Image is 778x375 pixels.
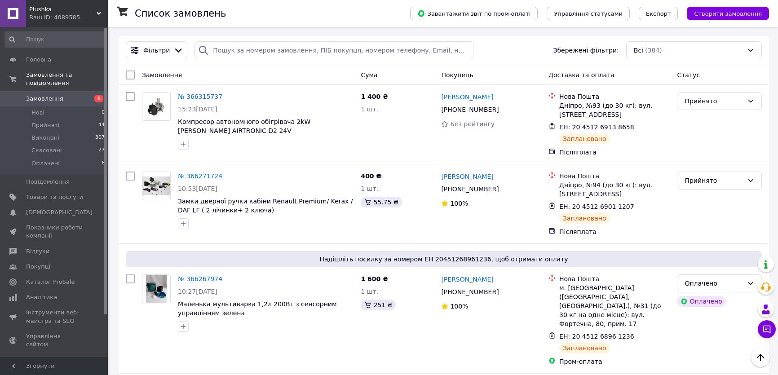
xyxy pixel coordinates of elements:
div: Заплановано [559,343,610,353]
span: 44 [98,121,105,129]
span: Завантажити звіт по пром-оплаті [417,9,530,18]
span: Скасовані [31,146,62,154]
button: Завантажити звіт по пром-оплаті [410,7,538,20]
div: [PHONE_NUMBER] [439,183,500,195]
span: Головна [26,56,51,64]
span: Гаманець компанії [26,356,83,372]
a: [PERSON_NAME] [441,172,493,181]
div: 55.75 ₴ [361,197,402,207]
a: № 366267974 [178,275,222,282]
span: 100% [450,303,468,310]
div: Прийнято [685,96,743,106]
span: Каталог ProSale [26,278,75,286]
div: м. [GEOGRAPHIC_DATA] ([GEOGRAPHIC_DATA], [GEOGRAPHIC_DATA].), №31 (до 30 кг на одне місце): вул. ... [559,283,670,328]
span: Замовлення [142,71,182,79]
span: 1 [94,95,103,102]
span: Прийняті [31,121,59,129]
span: 27 [98,146,105,154]
span: 1 шт. [361,288,378,295]
span: ЕН: 20 4512 6896 1236 [559,333,634,340]
button: Експорт [639,7,678,20]
a: Фото товару [142,274,171,303]
a: [PERSON_NAME] [441,93,493,101]
a: Фото товару [142,92,171,121]
a: [PERSON_NAME] [441,275,493,284]
span: Управління сайтом [26,332,83,349]
a: Компресор автономного обігрівача 2kW [PERSON_NAME] AIRTRONIC D2 24V [178,118,310,134]
span: Надішліть посилку за номером ЕН 20451268961236, щоб отримати оплату [129,255,758,264]
span: [DEMOGRAPHIC_DATA] [26,208,93,216]
span: 10:27[DATE] [178,288,217,295]
div: Оплачено [685,278,743,288]
div: Нова Пошта [559,172,670,181]
div: Післяплата [559,227,670,236]
span: 100% [450,200,468,207]
span: 1 шт. [361,106,378,113]
span: Управління статусами [554,10,623,17]
span: 15:23[DATE] [178,106,217,113]
button: Створити замовлення [687,7,769,20]
button: Чат з покупцем [758,320,776,338]
span: 307 [95,134,105,142]
span: Аналітика [26,293,57,301]
span: Замовлення та повідомлення [26,71,108,87]
span: 1 600 ₴ [361,275,388,282]
button: Наверх [751,348,770,367]
div: Заплановано [559,213,610,224]
div: Дніпро, №93 (до 30 кг): вул. [STREET_ADDRESS] [559,101,670,119]
span: Доставка та оплата [548,71,614,79]
img: Фото товару [142,97,170,116]
div: Пром-оплата [559,357,670,366]
span: Покупці [26,263,50,271]
span: Експорт [646,10,671,17]
span: Статус [677,71,700,79]
img: Фото товару [146,275,167,303]
span: (384) [645,47,662,54]
span: ЕН: 20 4512 6901 1207 [559,203,634,210]
div: Нова Пошта [559,92,670,101]
div: [PHONE_NUMBER] [439,286,500,298]
span: Нові [31,109,44,117]
span: Збережені фільтри: [553,46,619,55]
input: Пошук за номером замовлення, ПІБ покупця, номером телефону, Email, номером накладної [194,41,473,59]
span: Всі [634,46,643,55]
span: Фільтри [143,46,170,55]
div: [PHONE_NUMBER] [439,103,500,116]
a: Маленька мультиварка 1,2л 200Вт з сенсорним управлінням зелена [178,300,337,317]
span: Створити замовлення [694,10,762,17]
div: Заплановано [559,133,610,144]
div: Дніпро, №94 (до 30 кг): вул. [STREET_ADDRESS] [559,181,670,199]
a: Фото товару [142,172,171,200]
div: Прийнято [685,176,743,185]
span: Товари та послуги [26,193,83,201]
span: Покупець [441,71,473,79]
div: Нова Пошта [559,274,670,283]
button: Управління статусами [547,7,630,20]
span: Замовлення [26,95,63,103]
a: № 366271724 [178,172,222,180]
div: Оплачено [677,296,725,307]
span: 10:53[DATE] [178,185,217,192]
div: Ваш ID: 4089585 [29,13,108,22]
div: Післяплата [559,148,670,157]
span: 6 [102,159,105,168]
a: Замки дверної ручки кабіни Renault Premium/ Kerax / DAF LF ( 2 лічинки+ 2 ключа) [178,198,353,214]
span: Виконані [31,134,59,142]
a: № 366315737 [178,93,222,100]
div: 251 ₴ [361,300,396,310]
span: Plushka [29,5,97,13]
a: Створити замовлення [678,9,769,17]
span: 1 шт. [361,185,378,192]
span: 400 ₴ [361,172,381,180]
span: ЕН: 20 4512 6913 8658 [559,124,634,131]
span: Показники роботи компанії [26,224,83,240]
input: Пошук [4,31,106,48]
span: Інструменти веб-майстра та SEO [26,309,83,325]
span: Cума [361,71,377,79]
span: 0 [102,109,105,117]
span: Оплачені [31,159,60,168]
span: Відгуки [26,247,49,256]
